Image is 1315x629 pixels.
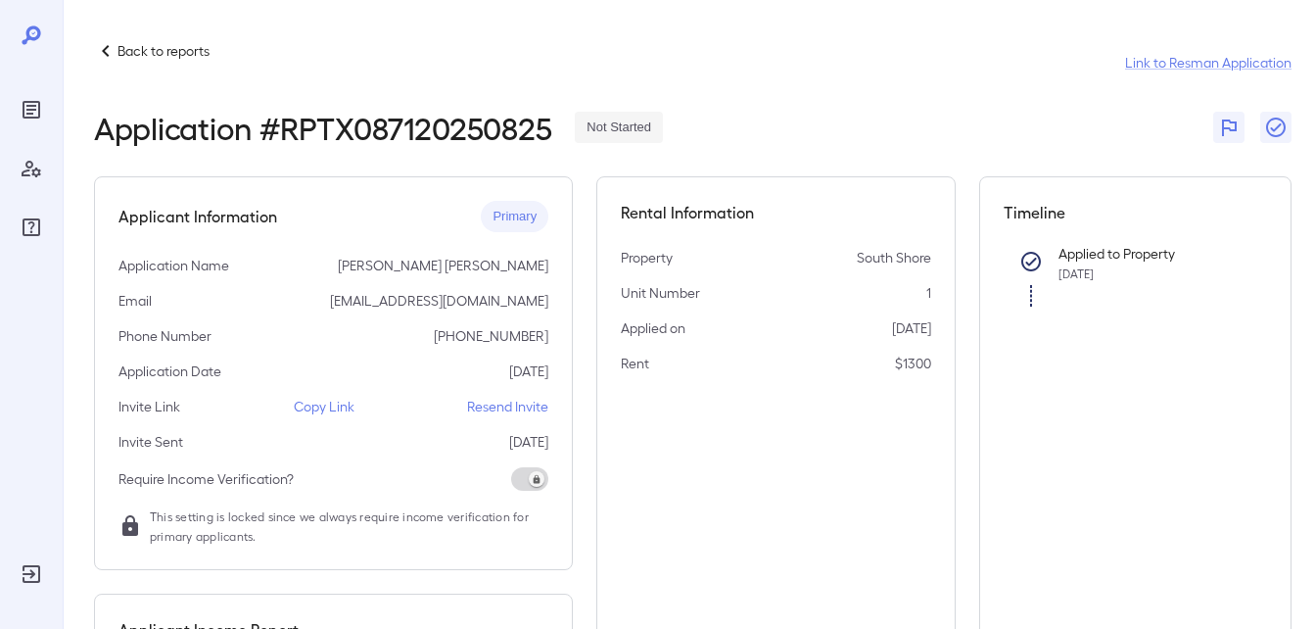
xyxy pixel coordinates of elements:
p: Unit Number [621,283,700,303]
h5: Applicant Information [118,205,277,228]
button: Flag Report [1213,112,1245,143]
div: Log Out [16,558,47,590]
p: [PERSON_NAME] [PERSON_NAME] [338,256,548,275]
p: [PHONE_NUMBER] [434,326,548,346]
div: Reports [16,94,47,125]
p: Require Income Verification? [118,469,294,489]
p: Applied on [621,318,685,338]
p: [DATE] [509,432,548,452]
p: Resend Invite [467,397,548,416]
p: Application Date [118,362,221,381]
p: [DATE] [892,318,931,338]
p: Rent [621,354,649,373]
p: South Shore [857,248,931,267]
p: Back to reports [117,41,210,61]
p: [DATE] [509,362,548,381]
p: Applied to Property [1058,244,1236,264]
h2: Application # RPTX087120250825 [94,110,551,145]
p: Invite Link [118,397,180,416]
span: [DATE] [1058,266,1094,280]
a: Link to Resman Application [1125,53,1292,73]
p: $1300 [895,354,931,373]
p: Copy Link [294,397,354,416]
div: FAQ [16,212,47,243]
button: Close Report [1260,112,1292,143]
div: Manage Users [16,153,47,184]
span: Primary [481,208,548,226]
p: Property [621,248,673,267]
span: Not Started [575,119,663,137]
p: [EMAIL_ADDRESS][DOMAIN_NAME] [330,291,548,311]
p: Invite Sent [118,432,183,452]
h5: Timeline [1004,201,1267,224]
span: This setting is locked since we always require income verification for primary applicants. [150,507,548,546]
p: Email [118,291,152,311]
p: Application Name [118,256,229,275]
h5: Rental Information [621,201,931,224]
p: 1 [926,283,931,303]
p: Phone Number [118,326,211,346]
